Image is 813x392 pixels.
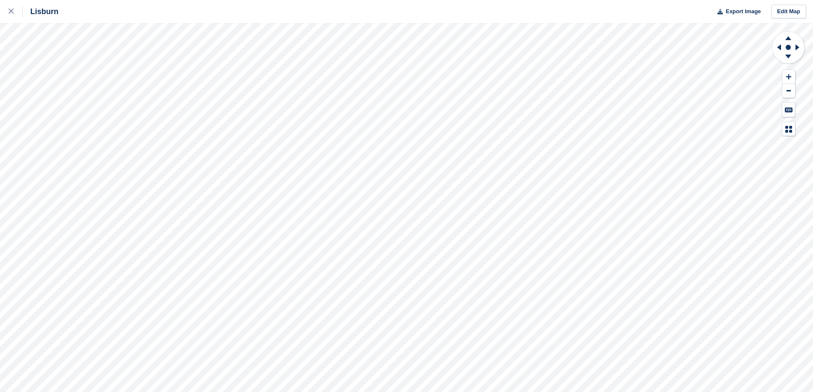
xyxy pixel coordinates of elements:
button: Zoom Out [782,84,795,98]
button: Keyboard Shortcuts [782,103,795,117]
a: Edit Map [771,5,806,19]
button: Map Legend [782,122,795,136]
button: Export Image [712,5,761,19]
button: Zoom In [782,70,795,84]
span: Export Image [726,7,761,16]
div: Lisburn [23,6,58,17]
